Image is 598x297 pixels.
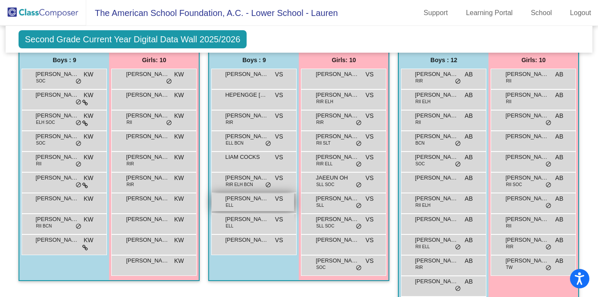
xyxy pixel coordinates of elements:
span: VS [275,174,283,183]
span: VS [366,153,374,162]
a: Support [417,6,455,20]
span: [PERSON_NAME] [415,132,458,141]
span: VS [366,174,374,183]
span: do_not_disturb_alt [356,265,362,272]
span: [PERSON_NAME] [415,194,458,203]
span: KW [84,194,94,203]
span: [PERSON_NAME] [225,236,268,244]
span: AB [555,215,564,224]
span: VS [366,132,374,141]
span: [PERSON_NAME] [316,70,359,79]
span: KW [174,111,184,120]
span: [PERSON_NAME] [505,174,548,182]
span: HEPENGGE [PERSON_NAME] [225,91,268,99]
span: do_not_disturb_alt [75,161,81,168]
span: RIR [506,243,513,250]
span: VS [275,194,283,203]
span: KW [174,256,184,265]
a: School [524,6,559,20]
span: RIR [415,78,423,84]
span: VS [366,256,374,265]
span: RII [506,78,511,84]
span: [PERSON_NAME] [126,256,169,265]
span: [PERSON_NAME] [225,70,268,79]
span: AB [465,153,473,162]
span: RIR [126,161,134,167]
span: [PERSON_NAME] [505,236,548,244]
a: Logout [563,6,598,20]
span: AB [465,174,473,183]
span: VS [275,70,283,79]
span: [PERSON_NAME] [415,91,458,99]
span: RIR ELH [316,98,333,105]
span: AB [555,70,564,79]
span: VS [275,153,283,162]
span: SLL SOC [316,181,334,188]
span: RIR [316,119,323,126]
span: KW [174,174,184,183]
span: [PERSON_NAME] [126,111,169,120]
span: RIR ELL [316,161,332,167]
div: Boys : 9 [19,51,109,69]
span: RII ELH [415,98,430,105]
span: AB [555,91,564,100]
span: The American School Foundation, A.C. - Lower School - Lauren [86,6,338,20]
span: do_not_disturb_alt [75,78,81,85]
span: [PERSON_NAME] [126,215,169,224]
div: Girls: 10 [299,51,388,69]
span: RII SLT [316,140,330,146]
span: AB [465,256,473,265]
span: do_not_disturb_alt [545,265,551,272]
span: KW [84,153,94,162]
span: AB [465,70,473,79]
span: RII ELH [415,202,430,209]
span: SLL [316,202,324,209]
span: RIR [415,264,423,271]
span: do_not_disturb_alt [455,244,461,251]
span: KW [174,194,184,203]
span: RII ELL [415,243,429,250]
span: SLL SOC [316,223,334,229]
div: Girls: 10 [488,51,578,69]
span: do_not_disturb_alt [455,78,461,85]
div: Boys : 12 [399,51,488,69]
span: [PERSON_NAME] [126,174,169,182]
span: [PERSON_NAME] [415,70,458,79]
span: [PERSON_NAME] [316,194,359,203]
span: AB [465,194,473,203]
span: [PERSON_NAME] [316,111,359,120]
span: KW [84,132,94,141]
span: [PERSON_NAME] [505,91,548,99]
span: do_not_disturb_alt [545,244,551,251]
span: SOC [36,140,45,146]
span: RII BCN [36,223,52,229]
span: AB [465,215,473,224]
span: do_not_disturb_alt [166,120,172,126]
span: [PERSON_NAME] [505,256,548,265]
span: KW [174,215,184,224]
span: KW [84,215,94,224]
span: VS [275,91,283,100]
span: [PERSON_NAME] [126,194,169,203]
span: do_not_disturb_alt [356,182,362,189]
span: [PERSON_NAME] [505,132,548,141]
span: do_not_disturb_alt [545,161,551,168]
span: AB [555,111,564,120]
span: [PERSON_NAME] [225,132,268,141]
span: [PERSON_NAME] [316,91,359,99]
div: Girls: 10 [109,51,199,69]
span: [PERSON_NAME] [316,132,359,141]
span: AB [465,91,473,100]
span: [PERSON_NAME] [415,153,458,161]
span: do_not_disturb_alt [455,161,461,168]
span: RIR ELH BCN [225,181,253,188]
span: TW [506,264,513,271]
span: do_not_disturb_alt [356,223,362,230]
span: KW [174,70,184,79]
span: VS [366,111,374,120]
span: do_not_disturb_alt [75,99,81,106]
span: BCN [415,140,424,146]
span: [PERSON_NAME] [505,70,548,79]
span: KW [84,111,94,120]
span: KW [174,91,184,100]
